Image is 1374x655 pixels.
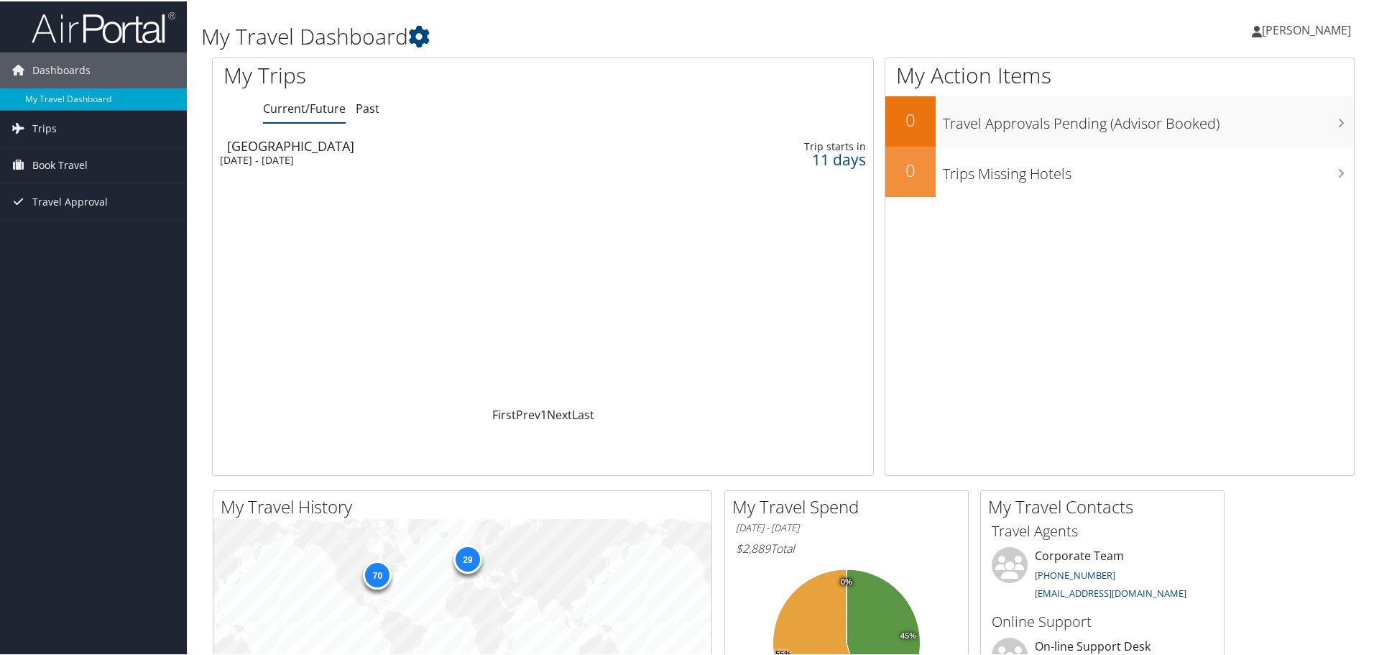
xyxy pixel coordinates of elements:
[900,631,916,639] tspan: 45%
[992,520,1213,540] h3: Travel Agents
[32,146,88,182] span: Book Travel
[885,95,1354,145] a: 0Travel Approvals Pending (Advisor Booked)
[985,546,1220,605] li: Corporate Team
[885,157,936,181] h2: 0
[453,544,481,572] div: 29
[732,493,968,518] h2: My Travel Spend
[356,99,379,115] a: Past
[988,493,1224,518] h2: My Travel Contacts
[363,559,392,587] div: 70
[220,152,632,165] div: [DATE] - [DATE]
[32,109,57,145] span: Trips
[943,105,1354,132] h3: Travel Approvals Pending (Advisor Booked)
[32,51,91,87] span: Dashboards
[736,520,957,533] h6: [DATE] - [DATE]
[1035,585,1186,598] a: [EMAIL_ADDRESS][DOMAIN_NAME]
[885,106,936,131] h2: 0
[492,406,516,421] a: First
[572,406,594,421] a: Last
[885,145,1354,196] a: 0Trips Missing Hotels
[201,20,977,50] h1: My Travel Dashboard
[540,406,547,421] a: 1
[32,9,175,43] img: airportal-logo.png
[841,577,852,585] tspan: 0%
[227,138,640,151] div: [GEOGRAPHIC_DATA]
[721,152,867,165] div: 11 days
[263,99,346,115] a: Current/Future
[943,155,1354,183] h3: Trips Missing Hotels
[221,493,711,518] h2: My Travel History
[1262,21,1351,37] span: [PERSON_NAME]
[736,539,957,555] h6: Total
[885,59,1354,89] h1: My Action Items
[223,59,587,89] h1: My Trips
[1252,7,1365,50] a: [PERSON_NAME]
[547,406,572,421] a: Next
[516,406,540,421] a: Prev
[992,610,1213,631] h3: Online Support
[32,183,108,219] span: Travel Approval
[1035,567,1115,580] a: [PHONE_NUMBER]
[721,139,867,152] div: Trip starts in
[736,539,770,555] span: $2,889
